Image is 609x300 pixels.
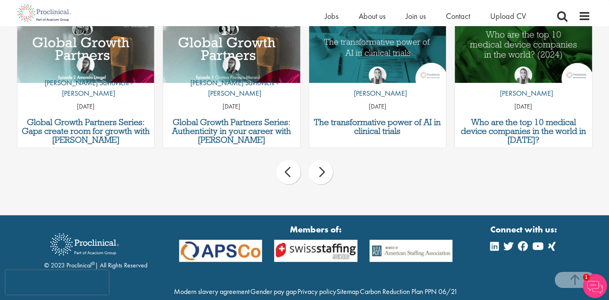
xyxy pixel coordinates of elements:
[167,118,296,144] a: Global Growth Partners Series: Authenticity in your career with [PERSON_NAME]
[494,88,553,99] p: [PERSON_NAME]
[325,11,339,21] a: Jobs
[277,160,301,184] div: prev
[91,260,95,267] sup: ®
[173,240,268,262] img: APSCo
[309,12,446,83] img: The Transformative Power of AI in Clinical Trials | Proclinical
[44,228,125,261] img: Proclinical Recruitment
[309,160,333,184] div: next
[446,11,470,21] a: Contact
[17,56,155,102] a: Theodora Savlovschi - Wicks [PERSON_NAME] Savlovschi - [PERSON_NAME]
[455,12,592,83] a: Link to a post
[17,78,155,98] p: [PERSON_NAME] Savlovschi - [PERSON_NAME]
[514,66,532,84] img: Hannah Burke
[363,240,459,262] img: APSCo
[163,102,300,111] p: [DATE]
[309,102,446,111] p: [DATE]
[268,240,363,262] img: APSCo
[494,66,553,103] a: Hannah Burke [PERSON_NAME]
[313,118,442,136] a: The transformative power of AI in clinical trials
[163,56,300,102] a: Theodora Savlovschi - Wicks [PERSON_NAME] Savlovschi - [PERSON_NAME]
[21,118,151,144] a: Global Growth Partners Series: Gaps create room for growth with [PERSON_NAME]
[77,56,95,74] img: Theodora Savlovschi - Wicks
[348,88,407,99] p: [PERSON_NAME]
[174,287,250,296] a: Modern slavery agreement
[455,102,592,111] p: [DATE]
[336,287,359,296] a: Sitemap
[44,227,147,270] div: © 2023 Proclinical | All Rights Reserved
[179,223,453,236] strong: Members of:
[583,274,590,281] span: 1
[297,287,336,296] a: Privacy policy
[360,287,458,296] a: Carbon Reduction Plan PPN 06/21
[6,270,109,294] iframe: reCAPTCHA
[309,12,446,83] a: Link to a post
[406,11,426,21] a: Join us
[455,12,592,83] img: Top 10 Medical Device Companies 2024
[17,102,155,111] p: [DATE]
[583,274,607,298] img: Chatbot
[250,287,297,296] a: Gender pay gap
[348,66,407,103] a: Hannah Burke [PERSON_NAME]
[459,118,588,144] a: Who are the top 10 medical device companies in the world in [DATE]?
[223,56,240,74] img: Theodora Savlovschi - Wicks
[163,78,300,98] p: [PERSON_NAME] Savlovschi - [PERSON_NAME]
[490,11,526,21] a: Upload CV
[369,66,386,84] img: Hannah Burke
[359,11,386,21] a: About us
[490,223,559,236] strong: Connect with us:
